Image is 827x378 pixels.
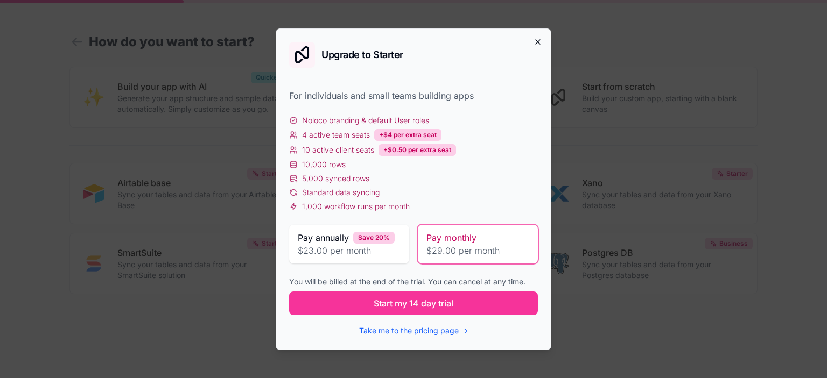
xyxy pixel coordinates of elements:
[359,325,468,336] button: Take me to the pricing page →
[374,297,453,310] span: Start my 14 day trial
[302,173,369,184] span: 5,000 synced rows
[321,50,403,60] h2: Upgrade to Starter
[302,187,380,198] span: Standard data syncing
[289,276,538,287] div: You will be billed at the end of the trial. You can cancel at any time.
[534,38,542,46] button: Close
[379,144,456,156] div: +$0.50 per extra seat
[298,244,401,257] span: $23.00 per month
[426,231,476,244] span: Pay monthly
[353,232,395,244] div: Save 20%
[302,201,410,212] span: 1,000 workflow runs per month
[426,244,529,257] span: $29.00 per month
[289,291,538,315] button: Start my 14 day trial
[302,115,429,126] span: Noloco branding & default User roles
[298,231,349,244] span: Pay annually
[374,129,441,141] div: +$4 per extra seat
[302,130,370,140] span: 4 active team seats
[289,89,538,102] div: For individuals and small teams building apps
[302,159,346,170] span: 10,000 rows
[302,145,374,155] span: 10 active client seats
